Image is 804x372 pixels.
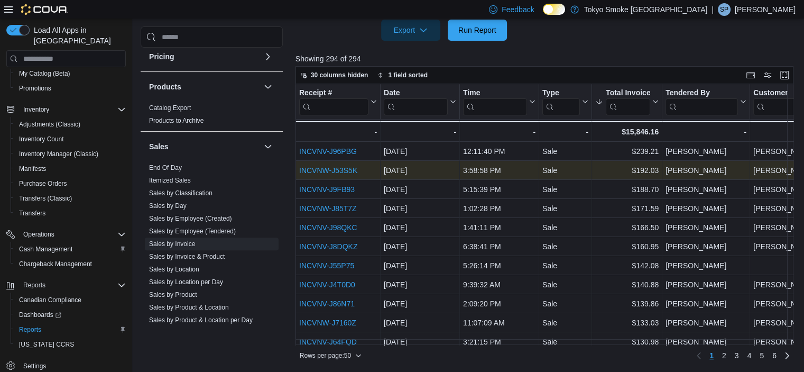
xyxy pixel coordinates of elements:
[384,335,456,348] div: [DATE]
[299,300,355,308] a: INCVNV-J86N71
[542,259,588,272] div: Sale
[11,307,130,322] a: Dashboards
[722,350,726,361] span: 2
[23,105,49,114] span: Inventory
[463,125,535,138] div: -
[149,81,260,92] button: Products
[666,259,746,272] div: [PERSON_NAME]
[772,350,777,361] span: 6
[595,88,659,115] button: Total Invoiced
[19,279,50,292] button: Reports
[15,133,126,146] span: Inventory Count
[11,66,130,81] button: My Catalog (Beta)
[384,125,456,138] div: -
[384,240,456,253] div: [DATE]
[463,88,527,98] div: Time
[11,293,130,307] button: Canadian Compliance
[149,252,225,261] span: Sales by Invoice & Product
[595,183,659,196] div: $188.70
[542,335,588,348] div: Sale
[463,259,535,272] div: 5:26:14 PM
[666,202,746,215] div: [PERSON_NAME]
[19,228,59,241] button: Operations
[15,82,126,95] span: Promotions
[11,161,130,176] button: Manifests
[299,147,357,156] a: INCVNV-J96PBG
[149,202,187,210] a: Sales by Day
[11,81,130,96] button: Promotions
[19,245,72,253] span: Cash Management
[692,347,793,364] nav: Pagination for preceding grid
[149,240,195,248] span: Sales by Invoice
[311,71,368,79] span: 30 columns hidden
[15,243,126,256] span: Cash Management
[666,183,746,196] div: [PERSON_NAME]
[11,337,130,352] button: [US_STATE] CCRS
[542,221,588,234] div: Sale
[141,102,283,131] div: Products
[149,278,223,286] a: Sales by Location per Day
[384,183,456,196] div: [DATE]
[15,162,126,175] span: Manifests
[542,240,588,253] div: Sale
[19,279,126,292] span: Reports
[595,316,659,329] div: $133.03
[299,223,357,232] a: INCVNV-J98QKC
[718,347,731,364] a: Page 2 of 6
[299,338,357,346] a: INCVNV-J64FQD
[692,349,705,362] button: Previous page
[595,164,659,177] div: $192.03
[384,221,456,234] div: [DATE]
[11,147,130,161] button: Inventory Manager (Classic)
[149,291,197,298] a: Sales by Product
[761,69,774,81] button: Display options
[595,297,659,310] div: $139.86
[149,304,229,311] a: Sales by Product & Location
[542,183,588,196] div: Sale
[666,240,746,253] div: [PERSON_NAME]
[2,227,130,242] button: Operations
[149,141,169,152] h3: Sales
[11,176,130,191] button: Purchase Orders
[149,141,260,152] button: Sales
[149,253,225,260] a: Sales by Invoice & Product
[15,118,85,131] a: Adjustments (Classic)
[15,207,126,220] span: Transfers
[595,259,659,272] div: $142.08
[149,81,181,92] h3: Products
[463,240,535,253] div: 6:38:41 PM
[149,51,260,62] button: Pricing
[149,189,212,197] a: Sales by Classification
[19,260,92,268] span: Chargeback Management
[384,88,456,115] button: Date
[735,350,739,361] span: 3
[2,278,130,293] button: Reports
[15,338,78,351] a: [US_STATE] CCRS
[542,125,588,138] div: -
[542,316,588,329] div: Sale
[542,88,588,115] button: Type
[19,340,74,349] span: [US_STATE] CCRS
[149,117,204,124] a: Products to Archive
[15,133,68,146] a: Inventory Count
[19,69,70,78] span: My Catalog (Beta)
[606,88,650,98] div: Total Invoiced
[373,69,432,81] button: 1 field sorted
[463,316,535,329] div: 11:07:09 AM
[149,214,232,223] span: Sales by Employee (Created)
[463,88,535,115] button: Time
[720,3,728,16] span: SP
[384,88,448,98] div: Date
[15,192,126,205] span: Transfers (Classic)
[387,20,434,41] span: Export
[595,221,659,234] div: $166.50
[30,25,126,46] span: Load All Apps in [GEOGRAPHIC_DATA]
[705,347,718,364] button: Page 1 of 6
[595,240,659,253] div: $160.95
[15,148,103,160] a: Inventory Manager (Classic)
[19,165,46,173] span: Manifests
[666,125,746,138] div: -
[11,132,130,147] button: Inventory Count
